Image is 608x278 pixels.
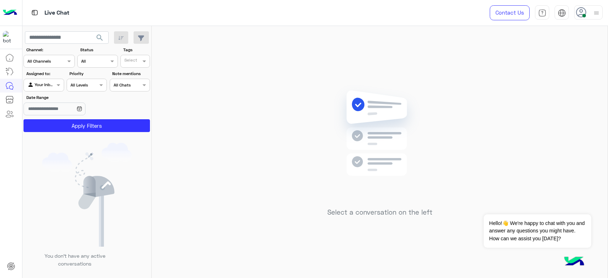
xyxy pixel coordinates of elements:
[45,8,69,18] p: Live Chat
[26,70,63,77] label: Assigned to:
[39,252,111,267] p: You don’t have any active conversations
[327,208,432,216] h5: Select a conversation on the left
[123,57,137,65] div: Select
[538,9,546,17] img: tab
[535,5,549,20] a: tab
[562,250,587,274] img: hulul-logo.png
[69,70,106,77] label: Priority
[558,9,566,17] img: tab
[26,47,74,53] label: Channel:
[26,94,106,101] label: Date Range
[3,31,16,44] img: 713415422032625
[24,119,150,132] button: Apply Filters
[42,143,132,247] img: empty users
[95,33,104,42] span: search
[328,85,431,203] img: no messages
[123,47,149,53] label: Tags
[80,47,117,53] label: Status
[91,31,109,47] button: search
[112,70,149,77] label: Note mentions
[592,9,601,17] img: profile
[484,214,591,248] span: Hello!👋 We're happy to chat with you and answer any questions you might have. How can we assist y...
[30,8,39,17] img: tab
[3,5,17,20] img: Logo
[490,5,530,20] a: Contact Us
